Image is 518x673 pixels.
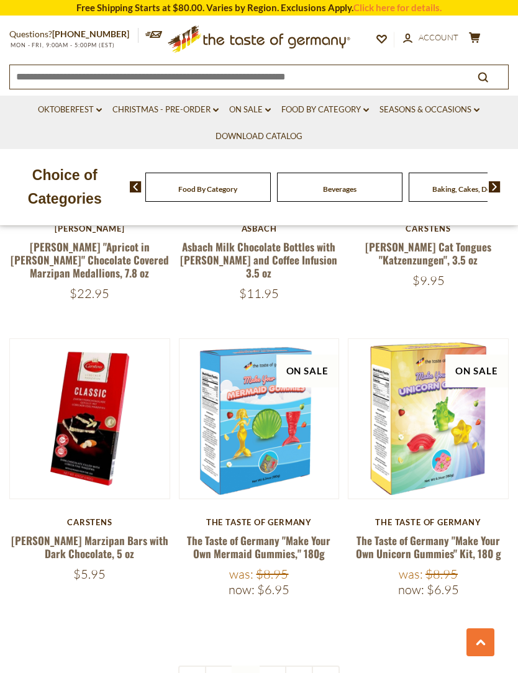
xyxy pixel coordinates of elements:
[9,42,115,48] span: MON - FRI, 9:00AM - 5:00PM (EST)
[399,566,423,582] label: Was:
[179,339,339,499] img: The Taste of Germany "Make Your Own Mermaid Gummies," 180g
[179,224,340,233] div: Asbach
[432,184,510,194] a: Baking, Cakes, Desserts
[348,339,508,499] img: The Taste of Germany "Make Your Own Unicorn Gummies" Kit, 180 g
[348,517,509,527] div: The Taste of Germany
[180,239,337,281] a: Asbach Milk Chocolate Bottles with [PERSON_NAME] and Coffee Infusion 3.5 oz
[187,533,330,561] a: The Taste of Germany "Make Your Own Mermaid Gummies," 180g
[130,181,142,192] img: previous arrow
[323,184,357,194] a: Beverages
[52,29,129,39] a: [PHONE_NUMBER]
[348,224,509,233] div: Carstens
[398,582,424,597] label: Now:
[356,533,501,561] a: The Taste of Germany "Make Your Own Unicorn Gummies" Kit, 180 g
[73,566,106,582] span: $5.95
[239,286,279,301] span: $11.95
[112,103,219,117] a: Christmas - PRE-ORDER
[403,31,458,45] a: Account
[9,27,139,42] p: Questions?
[412,273,445,288] span: $9.95
[9,224,170,233] div: [PERSON_NAME]
[419,32,458,42] span: Account
[425,566,458,582] span: $8.95
[229,103,271,117] a: On Sale
[256,566,288,582] span: $8.95
[216,130,302,143] a: Download Catalog
[427,582,459,597] span: $6.95
[257,582,289,597] span: $6.95
[9,517,170,527] div: Carstens
[11,533,168,561] a: [PERSON_NAME] Marzipan Bars with Dark Chocolate, 5 oz
[281,103,369,117] a: Food By Category
[229,582,255,597] label: Now:
[353,2,442,13] a: Click here for details.
[11,239,169,281] a: [PERSON_NAME] "Apricot in [PERSON_NAME]" Chocolate Covered Marzipan Medallions, 7.8 oz
[179,517,340,527] div: The Taste of Germany
[489,181,501,192] img: next arrow
[379,103,479,117] a: Seasons & Occasions
[10,339,170,499] img: Carstens Luebecker Marzipan Bars with Dark Chocolate, 5 oz
[178,184,237,194] a: Food By Category
[229,566,253,582] label: Was:
[38,103,102,117] a: Oktoberfest
[70,286,109,301] span: $22.95
[365,239,491,268] a: [PERSON_NAME] Cat Tongues "Katzenzungen", 3.5 oz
